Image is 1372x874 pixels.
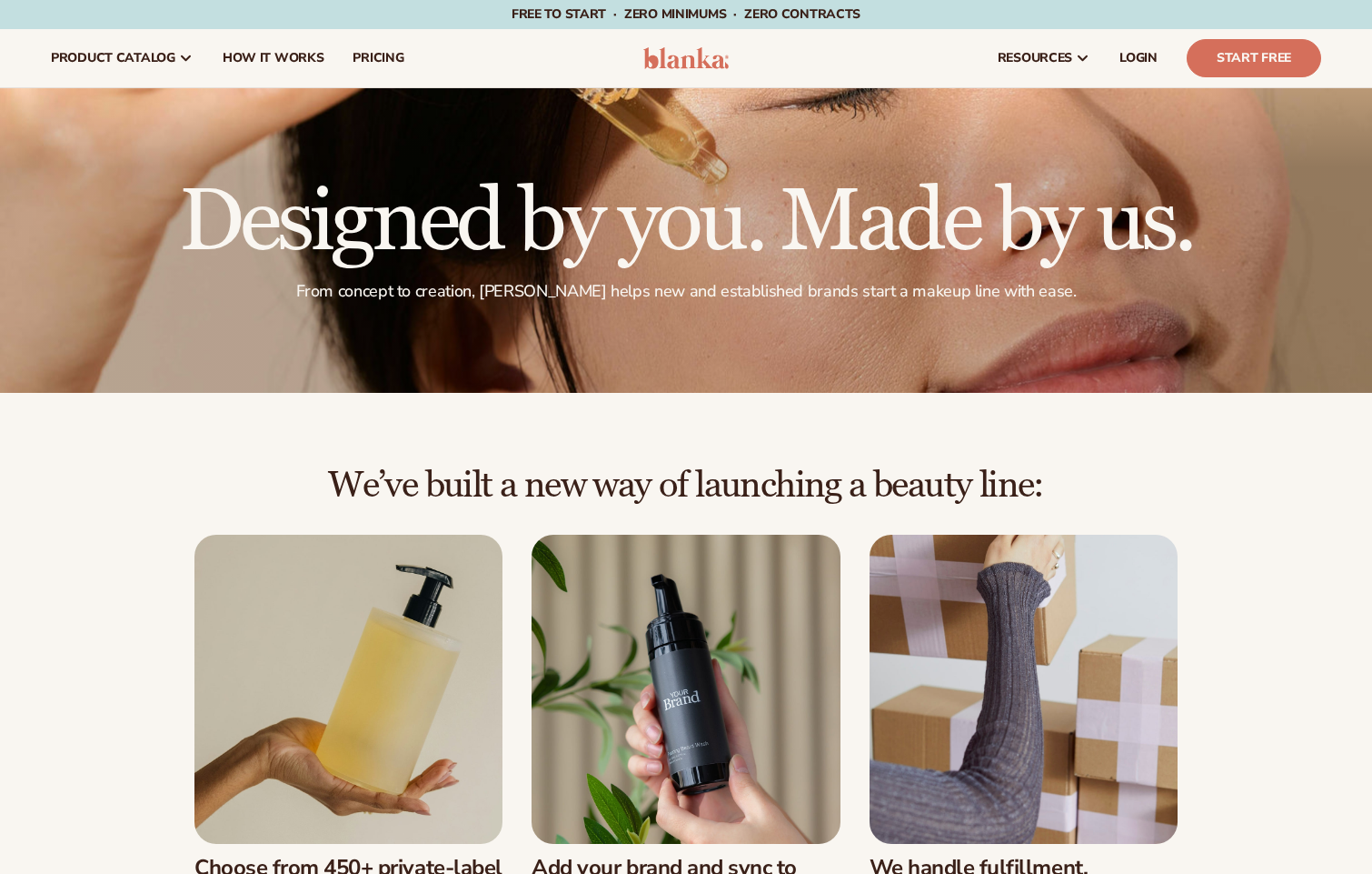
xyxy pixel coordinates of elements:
[179,179,1194,266] h1: Designed by you. Made by us.
[512,5,860,23] span: Free to start · ZERO minimums · ZERO contracts
[532,535,840,843] img: Male hand holding beard wash.
[194,535,502,843] img: Female hand holding soap bottle.
[998,51,1072,65] span: resources
[36,29,208,87] a: product catalog
[1105,29,1172,87] a: LOGIN
[643,47,730,69] img: logo
[353,51,403,65] span: pricing
[1119,51,1158,65] span: LOGIN
[179,281,1194,302] p: From concept to creation, [PERSON_NAME] helps new and established brands start a makeup line with...
[51,51,175,65] span: product catalog
[983,29,1105,87] a: resources
[208,29,339,87] a: How It Works
[338,29,418,87] a: pricing
[870,535,1178,843] img: Female moving shipping boxes.
[1187,39,1321,77] a: Start Free
[223,51,324,65] span: How It Works
[51,466,1321,506] h2: We’ve built a new way of launching a beauty line:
